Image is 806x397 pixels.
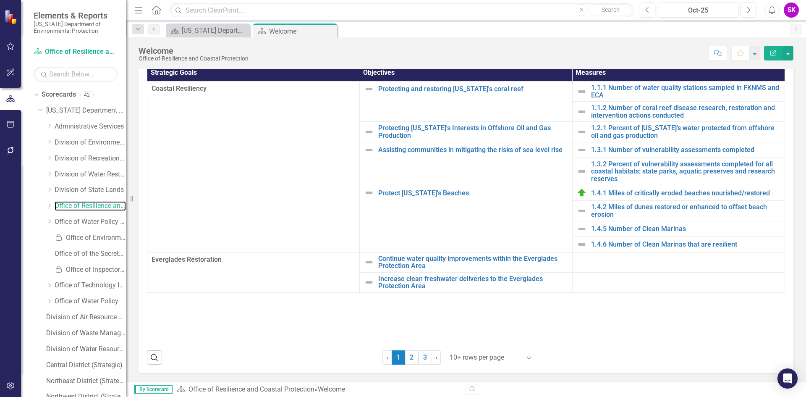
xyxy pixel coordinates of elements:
a: 1.4.5 Number of Clean Marinas [591,225,780,233]
a: Office of Resilience and Coastal Protection [34,47,118,57]
td: Double-Click to Edit Right Click for Context Menu [360,82,572,122]
span: ‹ [386,353,388,361]
a: Administrative Services [55,122,126,131]
a: 1.3.2 Percent of vulnerability assessments completed for all coastal habitats: state parks, aquat... [591,160,780,183]
button: SK [784,3,799,18]
a: Division of Waste Management [46,329,126,338]
span: 1 [392,350,405,365]
small: [US_STATE] Department of Environmental Protection [34,21,118,34]
a: Office of Water Policy [55,297,126,306]
span: Everglades Restoration [152,255,355,265]
td: Double-Click to Edit [147,252,360,292]
img: Not Defined [577,107,587,117]
a: 3 [419,350,432,365]
img: Not Defined [364,127,374,137]
a: Scorecards [42,90,76,100]
a: 2 [405,350,419,365]
a: Division of Water Restoration Assistance [55,170,126,179]
a: Division of Air Resource Management [46,313,126,322]
a: 1.4.2 Miles of dunes restored or enhanced to offset beach erosion [591,203,780,218]
a: [US_STATE] Department of Environmental Protection [46,106,126,116]
a: Office of of the Secretary [55,249,126,259]
input: Search ClearPoint... [170,3,633,18]
td: Double-Click to Edit Right Click for Context Menu [572,185,785,201]
img: Not Defined [364,257,374,267]
button: Oct-25 [658,3,738,18]
td: Double-Click to Edit Right Click for Context Menu [572,201,785,221]
td: Double-Click to Edit Right Click for Context Menu [572,237,785,252]
img: Not Defined [364,145,374,155]
td: Double-Click to Edit Right Click for Context Menu [360,252,572,272]
td: Double-Click to Edit Right Click for Context Menu [360,142,572,185]
td: Double-Click to Edit Right Click for Context Menu [360,122,572,142]
a: 1.4.6 Number of Clean Marinas that are resilient [591,241,780,248]
a: 1.4.1 Miles of critically eroded beaches nourished/restored [591,189,780,197]
a: Increase clean freshwater deliveries to the Everglades Protection Area [378,275,568,290]
img: Not Defined [577,239,587,250]
img: Not Defined [577,206,587,216]
div: Welcome [269,26,335,37]
a: Central District (Strategic) [46,360,126,370]
a: Division of Environmental Assessment and Restoration [55,138,126,147]
a: Office of Resilience and Coastal Protection [55,201,126,211]
div: Open Intercom Messenger [777,368,798,389]
img: Not Defined [577,127,587,137]
span: › [435,353,437,361]
div: » [177,385,460,394]
div: Welcome [318,385,345,393]
img: ClearPoint Strategy [4,10,19,24]
a: Office of Resilience and Coastal Protection [188,385,314,393]
a: Protecting and restoring [US_STATE]'s coral reef [378,85,568,93]
img: Not Defined [577,87,587,97]
td: Double-Click to Edit Right Click for Context Menu [360,185,572,252]
span: Elements & Reports [34,11,118,21]
a: Office of Inspector General [55,265,126,275]
a: Division of Water Resource Management [46,344,126,354]
a: 1.2.1 Percent of [US_STATE]'s water protected from offshore oil and gas production [591,124,780,139]
td: Double-Click to Edit Right Click for Context Menu [572,142,785,158]
a: Protecting [US_STATE]'s Interests in Offshore Oil and Gas Production [378,124,568,139]
div: Office of Resilience and Coastal Protection [139,55,249,62]
img: Not Defined [577,145,587,155]
input: Search Below... [34,67,118,82]
div: 42 [80,91,94,98]
a: 1.1.2 Number of coral reef disease research, restoration and intervention actions conducted [591,104,780,119]
img: Not Defined [364,277,374,287]
img: Not Defined [364,188,374,198]
a: Office of Technology Information Services [55,281,126,290]
td: Double-Click to Edit Right Click for Context Menu [572,102,785,122]
a: Assisting communities in mitigating the risks of sea level rise [378,146,568,154]
span: Search [602,6,620,13]
a: 1.3.1 Number of vulnerability assessments completed [591,146,780,154]
div: Oct-25 [661,5,735,16]
div: Welcome [139,46,249,55]
td: Double-Click to Edit [147,82,360,252]
span: Coastal Resiliency [152,84,355,94]
td: Double-Click to Edit Right Click for Context Menu [572,122,785,142]
img: Routing [577,188,587,198]
a: 1.1.1 Number of water quality stations sampled in FKNMS and ECA [591,84,780,99]
a: Division of State Lands [55,185,126,195]
td: Double-Click to Edit Right Click for Context Menu [360,272,572,292]
a: Office of Environmental Accountability and Transparency [55,233,126,243]
a: Division of Recreation and Parks [55,154,126,163]
img: Not Defined [364,84,374,94]
button: Search [589,4,631,16]
a: Protect [US_STATE]'s Beaches [378,189,568,197]
img: Not Defined [577,166,587,176]
div: [US_STATE] Department of Environmental Protection [182,25,248,36]
a: Continue water quality improvements within the Everglades Protection Area [378,255,568,270]
a: Office of Water Policy and Ecosystems Restoration [55,217,126,227]
img: Not Defined [577,224,587,234]
td: Double-Click to Edit Right Click for Context Menu [572,82,785,102]
td: Double-Click to Edit Right Click for Context Menu [572,158,785,185]
td: Double-Click to Edit Right Click for Context Menu [572,221,785,237]
span: By Scorecard [134,385,173,394]
a: Northeast District (Strategic) [46,376,126,386]
a: [US_STATE] Department of Environmental Protection [168,25,248,36]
